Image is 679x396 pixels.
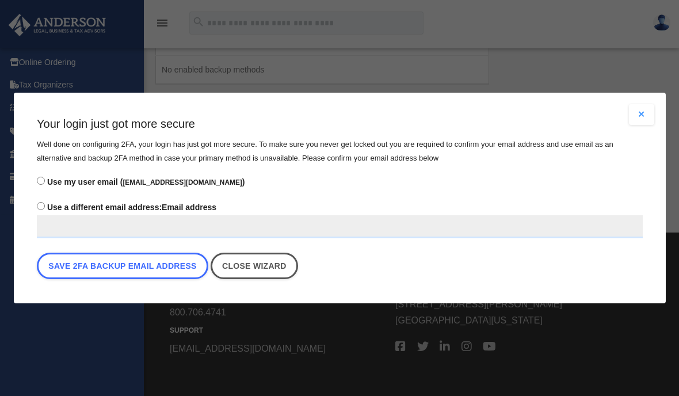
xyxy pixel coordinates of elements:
[47,203,161,212] span: Use a different email address:
[37,202,45,210] input: Use a different email address:Email address
[37,138,643,165] p: Well done on configuring 2FA, your login has just got more secure. To make sure you never get loc...
[37,215,643,238] input: Use a different email address:Email address
[37,116,643,132] h3: Your login just got more secure
[37,177,45,185] input: Use my user email ([EMAIL_ADDRESS][DOMAIN_NAME])
[37,199,643,238] label: Email address
[47,177,245,186] span: Use my user email ( )
[210,253,297,279] a: Close wizard
[123,178,242,186] small: [EMAIL_ADDRESS][DOMAIN_NAME]
[629,104,654,125] button: Close modal
[37,253,208,279] button: Save 2FA backup email address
